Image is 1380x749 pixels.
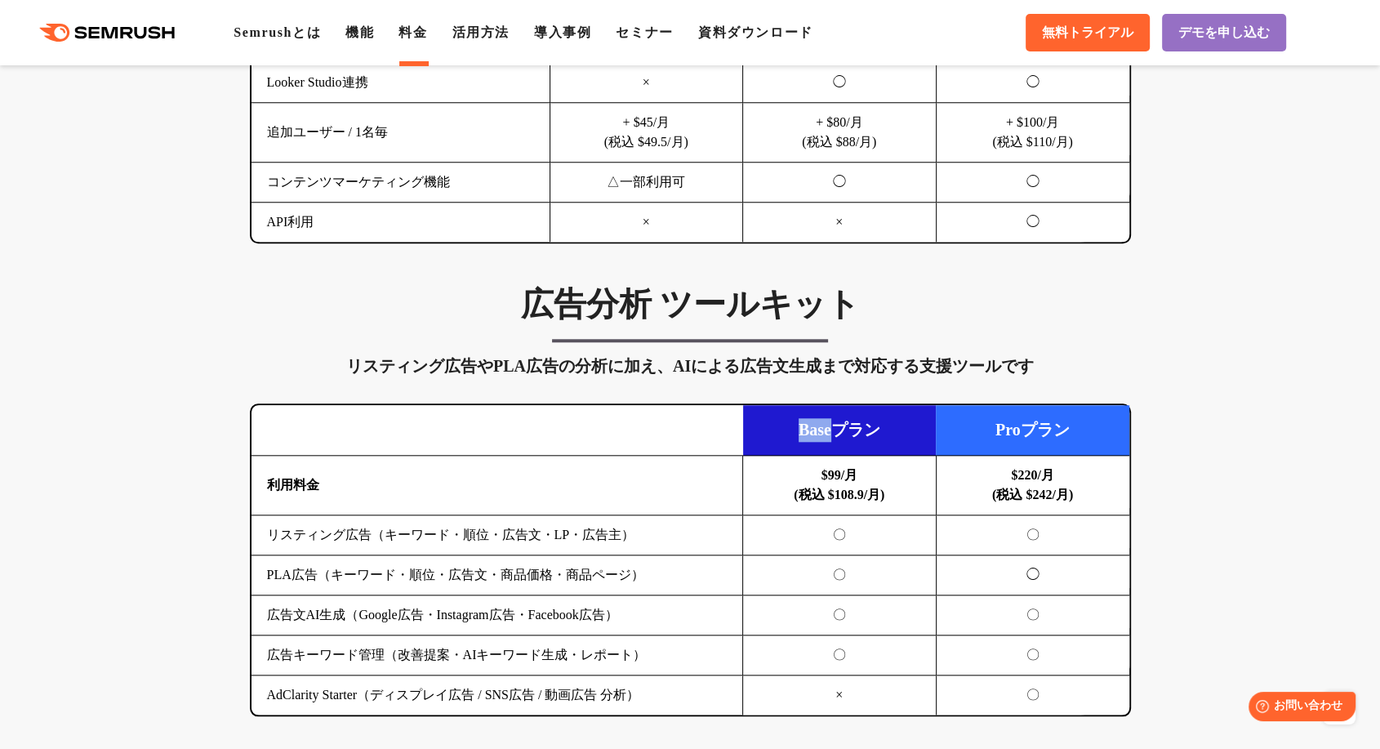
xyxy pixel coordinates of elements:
td: 〇 [743,515,937,555]
td: × [743,675,937,716]
td: Proプラン [936,405,1129,456]
td: × [743,203,937,243]
td: △一部利用可 [550,163,743,203]
div: リスティング広告やPLA広告の分析に加え、AIによる広告文生成まで対応する支援ツールです [250,353,1131,379]
span: デモを申し込む [1178,25,1270,42]
td: ◯ [936,555,1129,595]
td: コンテンツマーケティング機能 [252,163,550,203]
a: 資料ダウンロード [698,25,813,39]
a: Semrushとは [234,25,321,39]
td: 〇 [743,635,937,675]
b: $99/月 (税込 $108.9/月) [794,468,884,502]
a: 導入事例 [534,25,591,39]
td: 〇 [743,555,937,595]
td: 〇 [936,595,1129,635]
h3: 広告分析 ツールキット [250,284,1131,325]
td: 〇 [936,635,1129,675]
a: セミナー [616,25,673,39]
td: ◯ [936,63,1129,103]
td: ◯ [743,63,937,103]
td: Looker Studio連携 [252,63,550,103]
td: 〇 [936,515,1129,555]
b: 利用料金 [267,478,319,492]
td: API利用 [252,203,550,243]
td: + $80/月 (税込 $88/月) [743,103,937,163]
iframe: Help widget launcher [1235,685,1362,731]
td: ◯ [743,163,937,203]
td: 〇 [936,675,1129,716]
td: PLA広告（キーワード・順位・広告文・商品価格・商品ページ） [252,555,743,595]
td: 〇 [743,595,937,635]
td: AdClarity Starter（ディスプレイ広告 / SNS広告 / 動画広告 分析） [252,675,743,716]
td: Baseプラン [743,405,937,456]
td: + $100/月 (税込 $110/月) [936,103,1129,163]
td: リスティング広告（キーワード・順位・広告文・LP・広告主） [252,515,743,555]
td: 広告キーワード管理（改善提案・AIキーワード生成・レポート） [252,635,743,675]
span: 無料トライアル [1042,25,1133,42]
td: ◯ [936,203,1129,243]
td: ◯ [936,163,1129,203]
a: デモを申し込む [1162,14,1286,51]
a: 無料トライアル [1026,14,1150,51]
a: 機能 [345,25,374,39]
a: 活用方法 [452,25,510,39]
td: × [550,63,743,103]
a: 料金 [398,25,427,39]
td: × [550,203,743,243]
td: 追加ユーザー / 1名毎 [252,103,550,163]
b: $220/月 (税込 $242/月) [992,468,1073,502]
td: + $45/月 (税込 $49.5/月) [550,103,743,163]
td: 広告文AI生成（Google広告・Instagram広告・Facebook広告） [252,595,743,635]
